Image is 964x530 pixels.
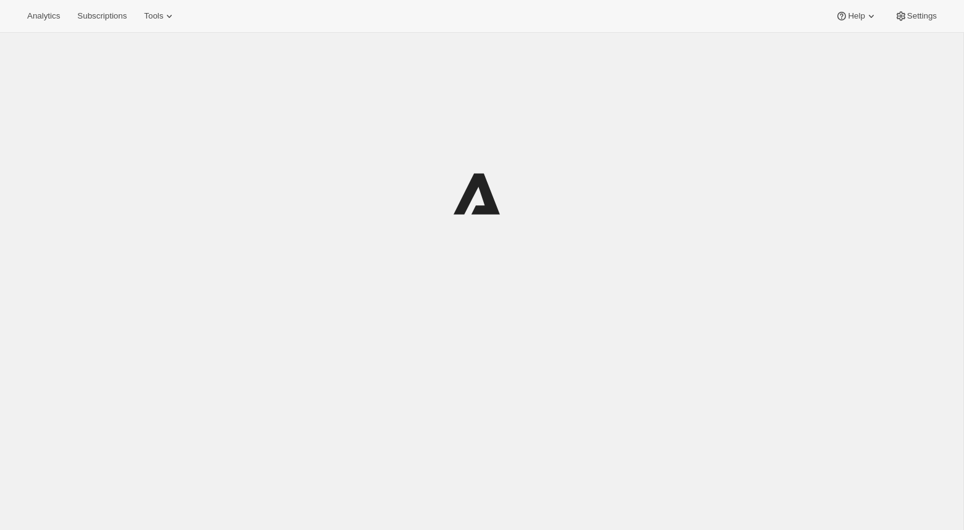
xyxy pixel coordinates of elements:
button: Settings [887,7,944,25]
span: Analytics [27,11,60,21]
span: Tools [144,11,163,21]
span: Settings [907,11,937,21]
span: Help [848,11,865,21]
button: Help [828,7,884,25]
button: Tools [137,7,183,25]
button: Analytics [20,7,67,25]
button: Subscriptions [70,7,134,25]
span: Subscriptions [77,11,127,21]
